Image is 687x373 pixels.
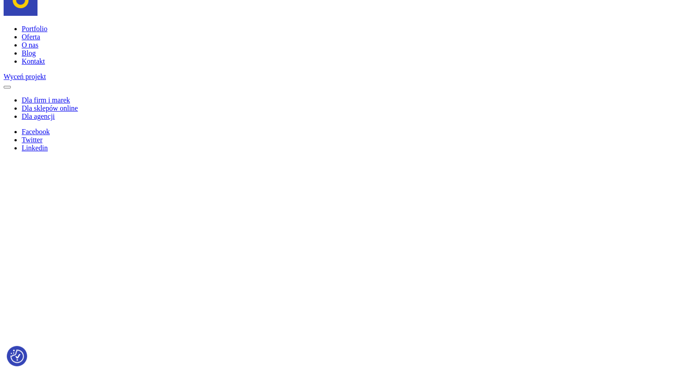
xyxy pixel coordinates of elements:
[25,14,44,22] div: v 4.0.25
[22,104,78,112] a: Dla sklepów online
[4,86,11,89] button: Close
[22,96,70,104] a: Dla firm i marek
[22,112,55,120] a: Dla agencji
[34,53,81,59] div: Domain Overview
[10,350,24,363] img: Revisit consent button
[90,52,97,60] img: tab_keywords_by_traffic_grey.svg
[22,33,40,41] a: Oferta
[23,23,99,31] div: Domain: [DOMAIN_NAME]
[22,128,50,135] a: Facebook
[24,52,32,60] img: tab_domain_overview_orange.svg
[22,49,36,57] a: Blog
[4,73,46,80] a: Wyceń projekt
[22,57,45,65] a: Kontakt
[22,41,38,49] a: O nas
[14,14,22,22] img: logo_orange.svg
[100,53,152,59] div: Keywords by Traffic
[22,144,48,152] a: Linkedin
[22,25,47,33] a: Portfolio
[10,350,24,363] button: Preferencje co do zgód
[14,23,22,31] img: website_grey.svg
[22,136,42,144] a: Twitter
